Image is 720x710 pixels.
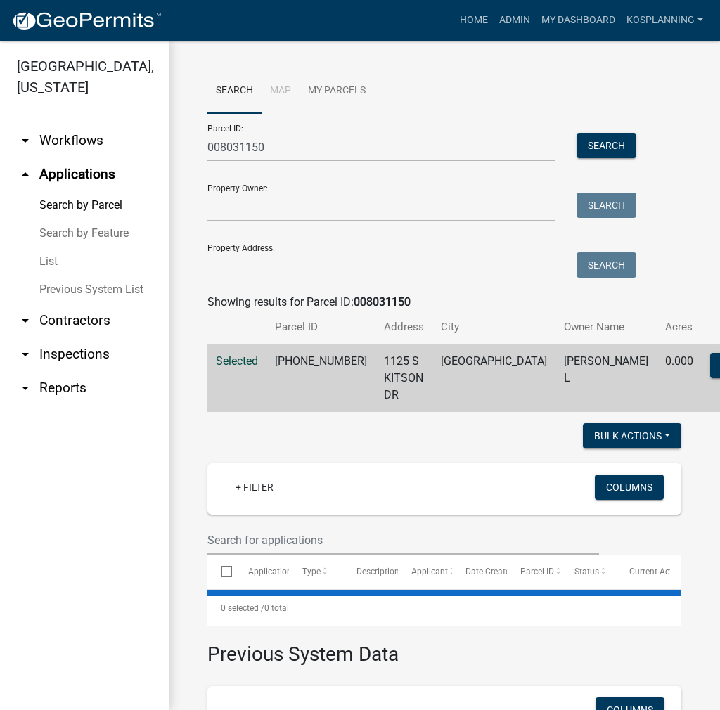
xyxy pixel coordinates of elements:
a: My Parcels [300,69,374,114]
datatable-header-cell: Date Created [452,555,506,588]
button: Search [577,252,636,278]
a: Admin [494,7,536,34]
i: arrow_drop_down [17,312,34,329]
button: Search [577,133,636,158]
datatable-header-cell: Current Activity [616,555,670,588]
datatable-header-cell: Parcel ID [507,555,561,588]
strong: 008031150 [354,295,411,309]
span: Status [574,567,599,576]
span: 0 selected / [221,603,264,613]
h3: Previous System Data [207,626,681,669]
th: Acres [657,311,702,344]
span: Type [302,567,321,576]
input: Search for applications [207,526,599,555]
datatable-header-cell: Applicant [398,555,452,588]
div: 0 total [207,590,681,626]
i: arrow_drop_down [17,380,34,396]
button: Search [577,193,636,218]
a: My Dashboard [536,7,621,34]
td: 1125 S KITSON DR [375,344,432,413]
i: arrow_drop_up [17,166,34,183]
th: Owner Name [555,311,657,344]
a: + Filter [224,475,285,500]
td: [PHONE_NUMBER] [266,344,375,413]
a: Home [454,7,494,34]
td: [GEOGRAPHIC_DATA] [432,344,555,413]
a: Selected [216,354,258,368]
datatable-header-cell: Description [343,555,397,588]
td: [PERSON_NAME] L [555,344,657,413]
button: Bulk Actions [583,423,681,448]
span: Description [356,567,399,576]
a: Search [207,69,262,114]
a: kosplanning [621,7,709,34]
td: 0.000 [657,344,702,413]
datatable-header-cell: Status [561,555,615,588]
th: Parcel ID [266,311,375,344]
i: arrow_drop_down [17,132,34,149]
button: Columns [595,475,664,500]
span: Current Activity [629,567,688,576]
span: Parcel ID [520,567,554,576]
span: Applicant [411,567,448,576]
datatable-header-cell: Select [207,555,234,588]
span: Application Number [248,567,325,576]
datatable-header-cell: Application Number [234,555,288,588]
datatable-header-cell: Type [289,555,343,588]
th: City [432,311,555,344]
th: Address [375,311,432,344]
i: arrow_drop_down [17,346,34,363]
span: Date Created [465,567,515,576]
div: Showing results for Parcel ID: [207,294,681,311]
